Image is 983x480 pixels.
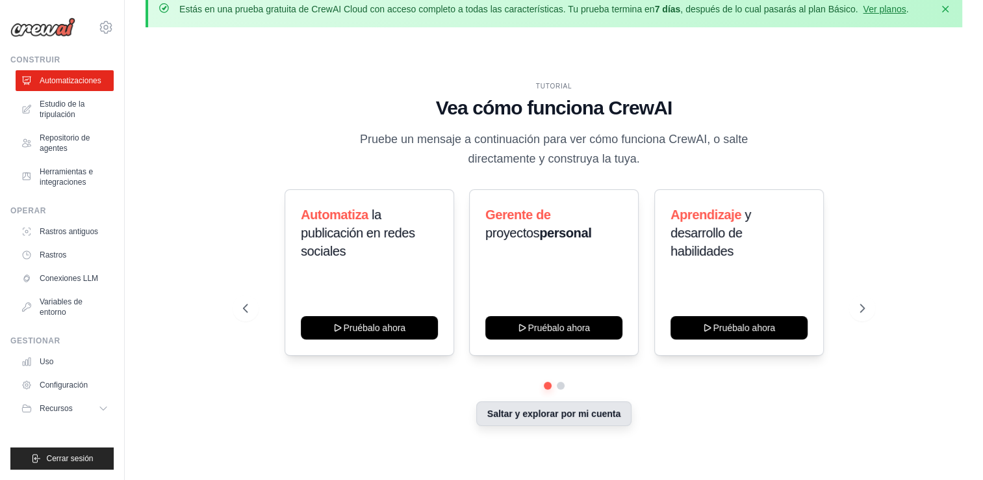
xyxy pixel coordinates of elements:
[336,130,772,168] p: Pruebe un mensaje a continuación para ver cómo funciona CrewAI, o salte directamente y construya ...
[16,268,114,289] a: Conexiones LLM
[40,356,53,367] font: Uso
[301,207,415,258] span: la publicación en redes sociales
[243,81,865,91] div: TUTORIAL
[670,207,741,222] span: Aprendizaje
[10,55,114,65] div: Construir
[46,453,93,464] span: Cerrar sesión
[40,273,98,284] font: Conexiones LLM
[301,207,368,222] span: Automatiza
[16,398,114,419] button: Recursos
[670,316,808,340] button: Pruébalo ahora
[40,99,109,120] font: Estudio de la tripulación
[16,291,114,323] a: Variables de entorno
[40,75,101,86] font: Automatizaciones
[10,206,114,216] div: Operar
[243,96,865,120] h1: Vea cómo funciona CrewAI
[40,297,109,317] font: Variables de entorno
[16,70,114,91] a: Automatizaciones
[16,221,114,242] a: Rastros antiguos
[40,250,66,260] font: Rastros
[528,321,591,334] font: Pruébalo ahora
[16,245,114,265] a: Rastros
[485,226,539,240] span: proyectos
[918,418,983,480] iframe: Chat Widget
[918,418,983,480] div: Widget de chat
[40,226,98,237] font: Rastros antiguos
[485,207,591,240] font: personal
[16,351,114,372] a: Uso
[16,127,114,159] a: Repositorio de agentes
[343,321,405,334] font: Pruébalo ahora
[670,207,751,258] span: y desarrollo de habilidades
[655,4,681,14] strong: 7 días
[485,207,550,222] span: Gerente de
[10,336,114,346] div: Gestionar
[40,380,88,390] font: Configuración
[10,18,75,37] img: Logotipo
[301,316,438,340] button: Pruébalo ahora
[10,447,114,470] button: Cerrar sesión
[485,316,622,340] button: Pruébalo ahora
[40,403,73,414] span: Recursos
[179,4,908,14] font: Estás en una prueba gratuita de CrewAI Cloud con acceso completo a todas las características. Tu ...
[16,161,114,193] a: Herramientas e integraciones
[16,94,114,125] a: Estudio de la tripulación
[16,375,114,395] a: Configuración
[713,321,775,334] font: Pruébalo ahora
[40,133,109,153] font: Repositorio de agentes
[40,167,109,187] font: Herramientas e integraciones
[476,401,632,426] button: Saltar y explorar por mi cuenta
[863,4,906,14] a: Ver planos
